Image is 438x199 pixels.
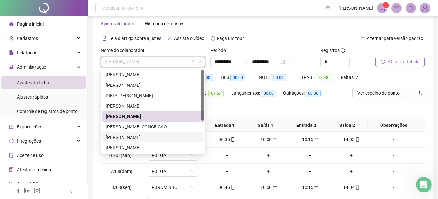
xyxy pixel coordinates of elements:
div: HE 3: [221,74,253,81]
div: [PERSON_NAME] [106,71,200,78]
div: H. NOT.: [253,74,295,81]
span: Aceite de uso [17,153,44,158]
span: 00:00 [230,74,245,81]
div: LECIANE DE SOUZA CONCEICAO [102,122,204,132]
span: upload [417,90,422,96]
div: + [292,168,328,175]
div: DIELY MARCELE ALENCAR SILVA [102,90,204,101]
div: [PERSON_NAME] [106,82,200,89]
span: Faça um tour [217,36,244,41]
div: [PERSON_NAME] [106,113,200,120]
span: file-text [102,36,107,41]
span: Administração [17,64,46,70]
span: home [9,22,14,26]
div: CARLOS AUGUSTO RAMOS DA SILVA [102,80,204,90]
div: - [375,136,413,143]
span: 78:48 [316,74,331,81]
span: 18/08(seg) [109,185,131,190]
div: Ajustes de ponto [101,20,134,27]
div: 14:04 [333,184,370,191]
div: + [209,152,245,159]
span: Relatórios [17,50,37,55]
span: FOLGA [152,151,194,160]
span: Gerar QRCode [17,181,46,187]
span: mobile [230,137,235,142]
span: search [326,6,331,11]
span: 00:00 [306,90,321,97]
span: Ver espelho de ponto [357,89,400,97]
th: Entrada 1 [204,119,245,132]
span: left [69,189,73,193]
div: [PERSON_NAME] CONCEICAO [106,123,200,130]
span: info-circle [341,48,345,53]
span: mobile [355,137,360,142]
div: ALICE CARNEIRO ANSELMO [102,70,204,80]
div: + [250,168,287,175]
label: Período [210,47,230,54]
span: Registros [320,47,345,54]
div: + [209,168,245,175]
span: Atestado técnico [17,167,51,172]
span: 17/08(dom) [108,169,132,174]
span: Observações [370,122,417,129]
span: Página inicial [17,21,44,27]
span: Ajustes rápidos [17,94,48,99]
span: 00:00 [271,74,286,81]
div: Histórico de ajustes [145,20,184,27]
div: LILIANE DA SILVA BARROSO [102,132,204,142]
div: LISMARA SOUZA DO NASCIMENTO [102,142,204,153]
div: DIELY [PERSON_NAME] [106,92,200,99]
div: Lançamentos: [231,89,283,97]
span: 16/08(sáb) [108,153,131,158]
span: sync [9,139,14,143]
span: youtube [168,36,172,41]
span: 67:57 [208,90,224,97]
span: swap-right [244,59,249,64]
div: JOSE VITORINO FERREIRA SIMAS [102,111,204,122]
span: swap [360,36,365,41]
div: Quitações: [283,89,329,97]
span: history [211,36,215,41]
iframe: Intercom live chat [416,177,432,192]
div: + [333,152,370,159]
span: user-add [9,36,14,41]
span: [PERSON_NAME] [338,5,373,12]
th: Saída 1 [245,119,286,132]
span: Ajustes da folha [17,80,49,85]
button: Atualizar tabela [375,57,425,67]
span: FOLGA [152,166,194,176]
span: lock [9,65,14,69]
button: Ver espelho de ponto [352,88,405,98]
img: 83754 [420,3,430,13]
span: qrcode [9,182,14,186]
div: IZAURA MARIA RAMOS DA SILVA [102,101,204,111]
div: [PERSON_NAME] [106,102,200,110]
span: Controle de registros de ponto [17,109,78,114]
div: + [292,152,328,159]
span: notification [379,5,385,11]
span: Leia o artigo sobre ajustes [108,36,161,41]
span: down [191,169,194,173]
span: FORUM NBO [152,182,194,192]
div: + [250,152,287,159]
sup: 1 [382,2,389,8]
span: audit [9,153,14,158]
label: Nome do colaborador [101,47,149,54]
div: [PERSON_NAME] [106,144,200,151]
span: to [244,59,249,64]
div: 06:35 [209,136,245,143]
span: linkedin [24,187,31,194]
span: down [191,153,194,157]
span: mobile [355,185,360,190]
span: instagram [34,187,40,194]
div: + [333,168,370,175]
span: reload [381,60,385,64]
span: Faltas: 2 [341,75,358,80]
span: Integrações [17,139,41,144]
span: file [9,50,14,55]
span: Assista o vídeo [174,36,204,41]
span: export [9,125,14,129]
div: H. TRAB.: [295,74,341,81]
th: Saída 2 [327,119,368,132]
div: - [375,168,413,175]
